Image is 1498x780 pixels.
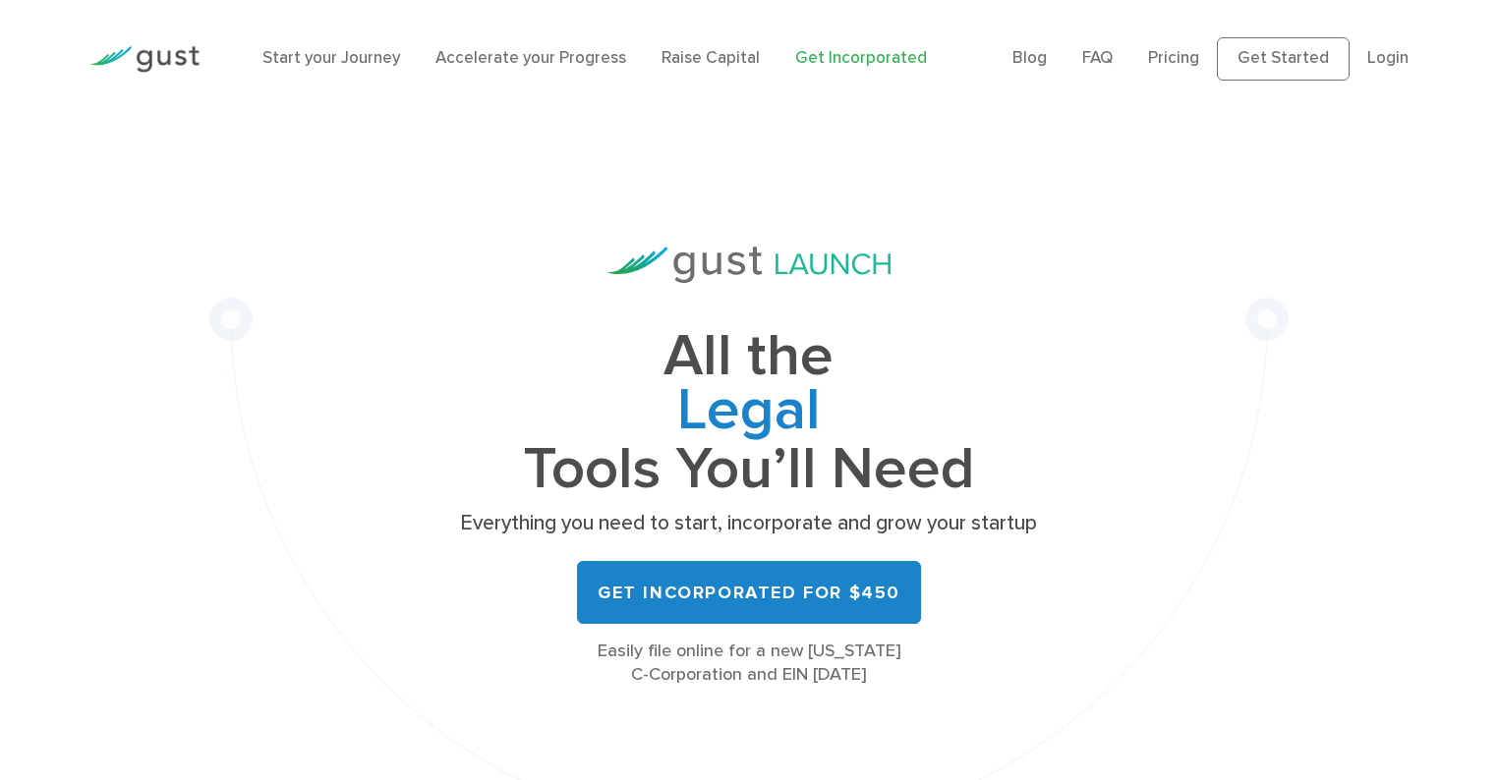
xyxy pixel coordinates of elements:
img: Gust Logo [89,46,200,73]
a: Raise Capital [662,48,760,68]
div: Easily file online for a new [US_STATE] C-Corporation and EIN [DATE] [454,640,1044,687]
a: FAQ [1082,48,1113,68]
a: Blog [1012,48,1047,68]
a: Pricing [1148,48,1199,68]
a: Get Incorporated [795,48,927,68]
p: Everything you need to start, incorporate and grow your startup [454,510,1044,537]
a: Login [1367,48,1409,68]
img: Gust Launch Logo [607,247,891,283]
a: Get Started [1217,37,1350,81]
span: Legal [454,384,1044,443]
a: Start your Journey [262,48,400,68]
h1: All the Tools You’ll Need [454,330,1044,496]
a: Accelerate your Progress [435,48,626,68]
a: Get Incorporated for $450 [577,561,921,624]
